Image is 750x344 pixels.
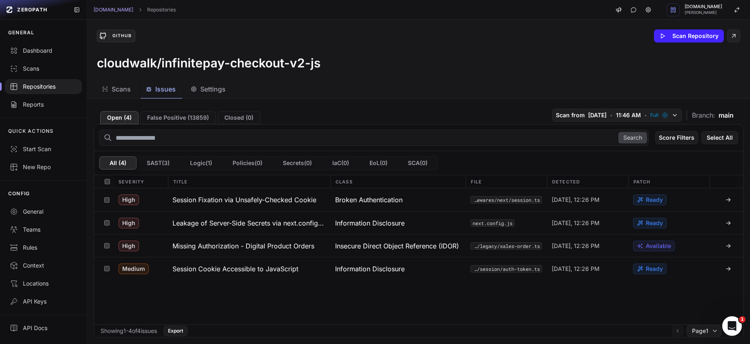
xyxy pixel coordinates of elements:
button: Scan Repository [654,29,724,42]
span: Available [646,242,671,250]
span: Settings [200,84,226,94]
button: Page1 [687,325,722,337]
div: API Keys [10,297,77,306]
span: High [119,241,139,251]
div: Medium Session Cookie Accessible to JavaScript Information Disclosure src/utils/store/session/aut... [94,257,743,280]
h3: Missing Authorization - Digital Product Orders [172,241,314,251]
div: File [466,175,547,188]
div: Showing 1 - 4 of 4 issues [101,327,157,335]
button: Select All [701,131,738,144]
span: [DOMAIN_NAME] [685,4,722,9]
span: [PERSON_NAME] [685,11,722,15]
button: src/utils/store/session/auth-token.ts [470,265,542,273]
div: Patch [628,175,710,188]
span: Information Disclosure [335,264,405,274]
h3: Session Fixation via Unsafely-Checked Cookie [172,195,316,205]
span: Broken Authentication [335,195,403,205]
div: Rules [10,243,77,252]
button: SAST(3) [137,156,180,170]
button: src/utils/middlewares/next/session.ts [470,196,542,203]
span: • [644,111,647,119]
div: GitHub [109,32,135,40]
span: 11:46 AM [616,111,641,119]
div: Repositories [10,83,77,91]
span: Branch: [692,110,715,120]
button: Secrets(0) [273,156,322,170]
svg: chevron right, [137,7,143,13]
button: Session Cookie Accessible to JavaScript [168,257,330,280]
span: Ready [646,219,663,227]
div: Scans [10,65,77,73]
span: Ready [646,265,663,273]
button: SCA(0) [398,156,438,170]
a: ZEROPATH [3,3,67,16]
div: Start Scan [10,145,77,153]
div: High Missing Authorization - Digital Product Orders Insecure Direct Object Reference (IDOR) src/f... [94,234,743,257]
p: GENERAL [8,29,34,36]
button: Policies(0) [222,156,273,170]
button: Score Filters [655,131,698,144]
div: High Session Fixation via Unsafely-Checked Cookie Broken Authentication src/utils/middlewares/nex... [94,188,743,211]
span: 1 [739,316,746,323]
iframe: Intercom live chat [722,316,742,336]
span: High [119,218,139,228]
code: next.config.js [470,219,515,227]
div: Context [10,261,77,270]
button: Session Fixation via Unsafely-Checked Cookie [168,188,330,211]
nav: breadcrumb [94,7,176,13]
button: Search [618,132,647,143]
button: Open (4) [100,111,139,124]
h3: Leakage of Server-Side Secrets via next.config.js env [172,218,325,228]
span: Ready [646,196,663,204]
span: [DATE], 12:26 PM [552,242,600,250]
button: False Positive (13859) [140,111,216,124]
a: Repositories [147,7,176,13]
div: Reports [10,101,77,109]
span: [DATE], 12:26 PM [552,265,600,273]
span: Scan from [556,111,585,119]
button: EoL(0) [359,156,398,170]
h3: Session Cookie Accessible to JavaScript [172,264,298,274]
button: Export [163,326,188,336]
div: High Leakage of Server-Side Secrets via next.config.js env Information Disclosure next.config.js ... [94,211,743,234]
span: Insecure Direct Object Reference (IDOR) [335,241,459,251]
button: Logic(1) [180,156,222,170]
button: Leakage of Server-Side Secrets via next.config.js env [168,212,330,234]
h3: cloudwalk/infinitepay-checkout-v2-js [97,56,320,70]
span: [DATE], 12:26 PM [552,196,600,204]
span: Information Disclosure [335,218,405,228]
span: main [719,110,734,120]
span: [DATE] [588,111,607,119]
span: • [610,111,613,119]
div: Teams [10,226,77,234]
div: Locations [10,279,77,288]
a: [DOMAIN_NAME] [94,7,133,13]
span: Issues [155,84,176,94]
div: Severity [114,175,168,188]
span: High [119,194,139,205]
span: Medium [119,264,149,274]
div: Detected [547,175,628,188]
button: Scan from [DATE] • 11:46 AM • Full [552,109,682,122]
button: src/features/Register/service/legacy/sales-order.ts [470,242,542,250]
div: General [10,208,77,216]
span: ZEROPATH [17,7,47,13]
div: Dashboard [10,47,77,55]
button: All (4) [99,156,137,170]
span: Page 1 [692,327,708,335]
button: IaC(0) [322,156,359,170]
div: API Docs [10,324,77,332]
div: Title [168,175,331,188]
button: Missing Authorization - Digital Product Orders [168,235,330,257]
div: Class [330,175,466,188]
p: QUICK ACTIONS [8,128,54,134]
button: Closed (0) [217,111,260,124]
span: [DATE], 12:26 PM [552,219,600,227]
p: CONFIG [8,190,30,197]
span: Full [650,112,658,118]
span: Scans [112,84,131,94]
div: New Repo [10,163,77,171]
